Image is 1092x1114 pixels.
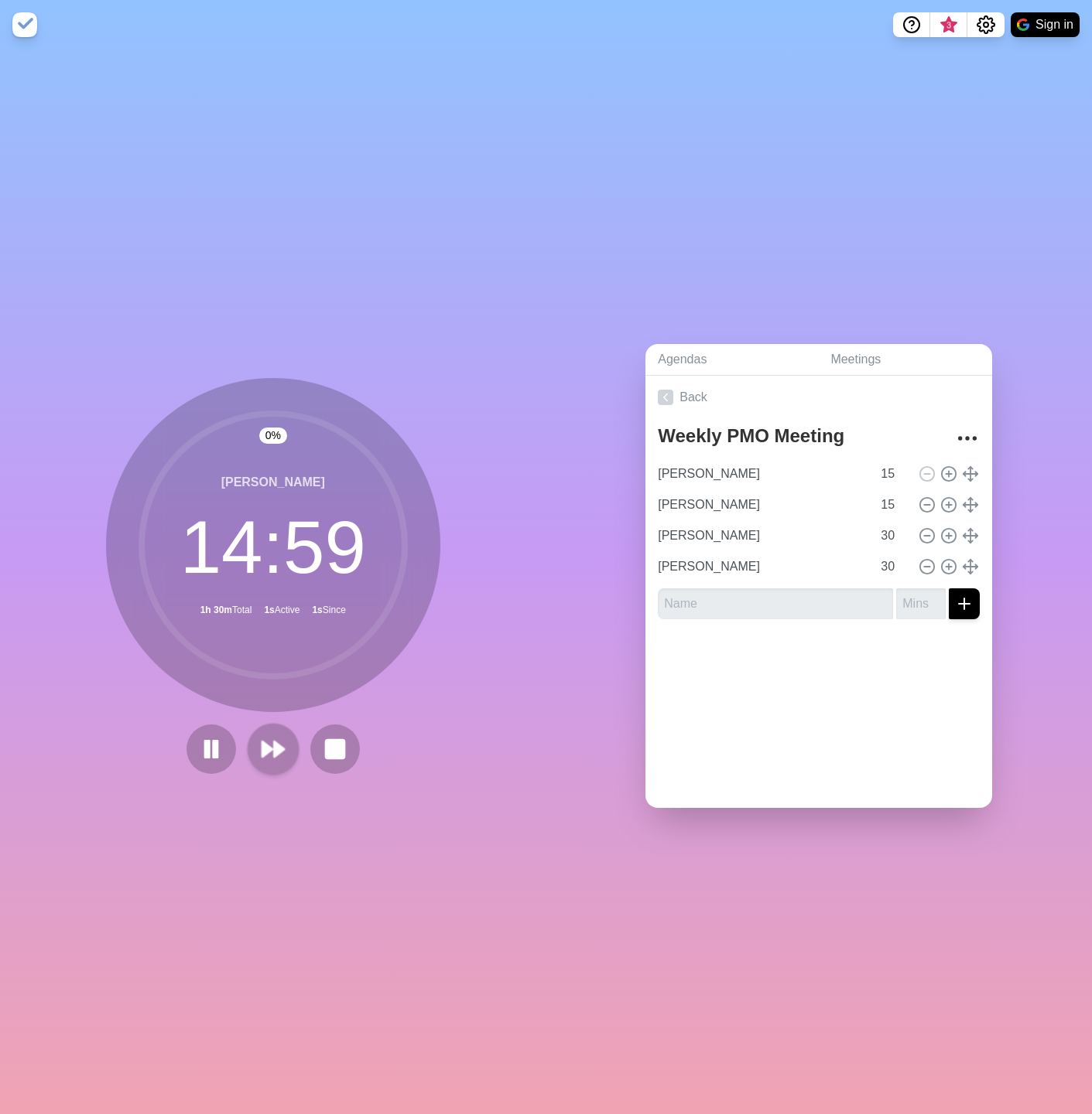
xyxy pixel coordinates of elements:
[652,520,871,551] input: Name
[1011,12,1080,37] button: Sign in
[952,423,983,454] button: More
[645,376,992,419] a: Back
[818,344,992,376] a: Meetings
[875,489,912,520] input: Mins
[943,19,955,32] span: 3
[652,489,871,520] input: Name
[930,12,967,37] button: What’s new
[875,551,912,582] input: Mins
[12,12,37,37] img: timeblocks logo
[893,12,930,37] button: Help
[652,551,871,582] input: Name
[875,520,912,551] input: Mins
[652,458,871,489] input: Name
[967,12,1005,37] button: Settings
[645,344,818,376] a: Agendas
[658,588,893,619] input: Name
[1017,19,1029,31] img: google logo
[896,588,946,619] input: Mins
[875,458,912,489] input: Mins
